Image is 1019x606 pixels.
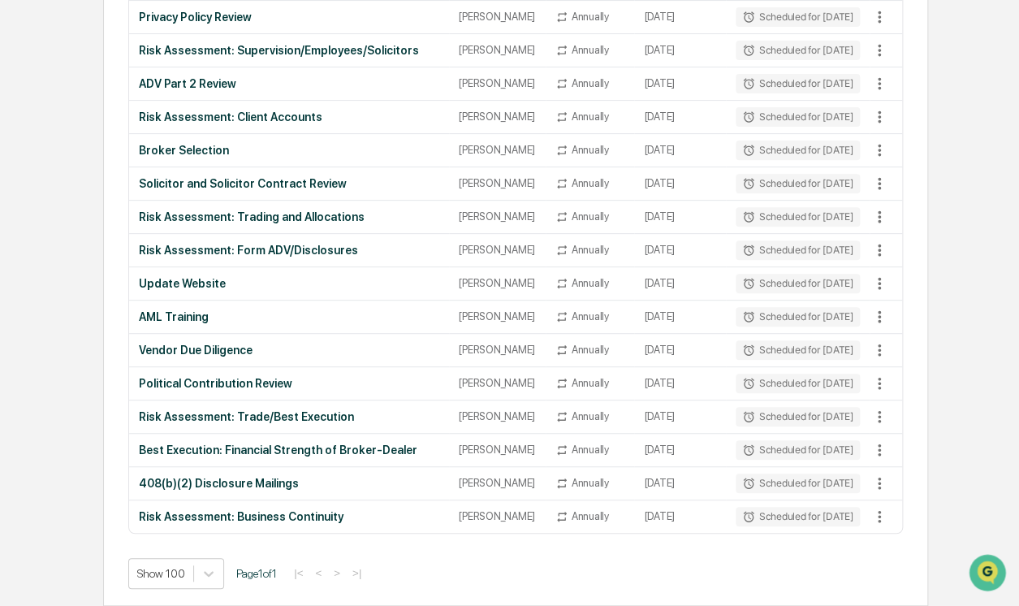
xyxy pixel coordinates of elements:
div: Annually [572,77,609,89]
div: Annually [572,277,609,289]
div: [PERSON_NAME] [459,510,535,522]
td: [DATE] [634,234,726,267]
div: Annually [572,477,609,489]
div: [PERSON_NAME] [459,44,535,56]
div: Scheduled for [DATE] [736,374,859,393]
span: Preclearance [32,205,105,221]
td: [DATE] [634,34,726,67]
a: 🖐️Preclearance [10,198,111,227]
div: Scheduled for [DATE] [736,74,859,93]
div: Annually [572,244,609,256]
div: Solicitor and Solicitor Contract Review [139,177,439,190]
div: Scheduled for [DATE] [736,240,859,260]
div: [PERSON_NAME] [459,444,535,456]
div: Scheduled for [DATE] [736,7,859,27]
div: Privacy Policy Review [139,11,439,24]
img: 1746055101610-c473b297-6a78-478c-a979-82029cc54cd1 [16,124,45,154]
div: Scheduled for [DATE] [736,107,859,127]
div: Risk Assessment: Trade/Best Execution [139,410,439,423]
td: [DATE] [634,67,726,101]
div: Risk Assessment: Trading and Allocations [139,210,439,223]
div: Annually [572,344,609,356]
button: < [310,566,326,580]
div: Annually [572,110,609,123]
span: Page 1 of 1 [236,567,277,580]
p: How can we help? [16,34,296,60]
div: Scheduled for [DATE] [736,41,859,60]
div: Vendor Due Diligence [139,344,439,357]
a: 🔎Data Lookup [10,229,109,258]
button: |< [289,566,308,580]
div: [PERSON_NAME] [459,377,535,389]
a: 🗄️Attestations [111,198,208,227]
button: > [329,566,345,580]
div: Risk Assessment: Client Accounts [139,110,439,123]
div: Annually [572,377,609,389]
div: [PERSON_NAME] [459,210,535,223]
div: Annually [572,444,609,456]
div: Scheduled for [DATE] [736,207,859,227]
div: Scheduled for [DATE] [736,474,859,493]
div: [PERSON_NAME] [459,144,535,156]
div: [PERSON_NAME] [459,244,535,256]
div: [PERSON_NAME] [459,344,535,356]
div: Scheduled for [DATE] [736,407,859,426]
div: 🖐️ [16,206,29,219]
div: Annually [572,210,609,223]
div: Start new chat [55,124,266,141]
span: Pylon [162,275,196,288]
div: 🗄️ [118,206,131,219]
div: Annually [572,310,609,322]
td: [DATE] [634,334,726,367]
button: >| [348,566,366,580]
button: Start new chat [276,129,296,149]
div: Annually [572,144,609,156]
td: [DATE] [634,400,726,434]
td: [DATE] [634,201,726,234]
div: Scheduled for [DATE] [736,340,859,360]
div: Annually [572,177,609,189]
div: Annually [572,44,609,56]
iframe: Open customer support [967,552,1011,596]
td: [DATE] [634,434,726,467]
td: [DATE] [634,134,726,167]
div: Scheduled for [DATE] [736,274,859,293]
div: [PERSON_NAME] [459,11,535,23]
div: Best Execution: Financial Strength of Broker-Dealer [139,444,439,457]
div: 🔎 [16,237,29,250]
span: Attestations [134,205,201,221]
div: Risk Assessment: Form ADV/Disclosures [139,244,439,257]
td: [DATE] [634,500,726,533]
div: 408(b)(2) Disclosure Mailings [139,477,439,490]
td: [DATE] [634,101,726,134]
div: Scheduled for [DATE] [736,440,859,460]
div: Update Website [139,277,439,290]
div: Political Contribution Review [139,377,439,390]
div: [PERSON_NAME] [459,77,535,89]
div: Risk Assessment: Business Continuity [139,510,439,523]
div: Annually [572,510,609,522]
div: Annually [572,410,609,422]
div: Scheduled for [DATE] [736,307,859,327]
a: Powered byPylon [114,275,196,288]
td: [DATE] [634,301,726,334]
td: [DATE] [634,467,726,500]
div: Annually [572,11,609,23]
td: [DATE] [634,1,726,34]
div: [PERSON_NAME] [459,410,535,422]
span: Data Lookup [32,236,102,252]
div: Scheduled for [DATE] [736,507,859,526]
div: [PERSON_NAME] [459,477,535,489]
td: [DATE] [634,167,726,201]
div: [PERSON_NAME] [459,277,535,289]
div: AML Training [139,310,439,323]
div: We're available if you need us! [55,141,205,154]
div: [PERSON_NAME] [459,177,535,189]
div: Scheduled for [DATE] [736,141,859,160]
div: Broker Selection [139,144,439,157]
div: [PERSON_NAME] [459,310,535,322]
div: Risk Assessment: Supervision/Employees/Solicitors [139,44,439,57]
div: [PERSON_NAME] [459,110,535,123]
